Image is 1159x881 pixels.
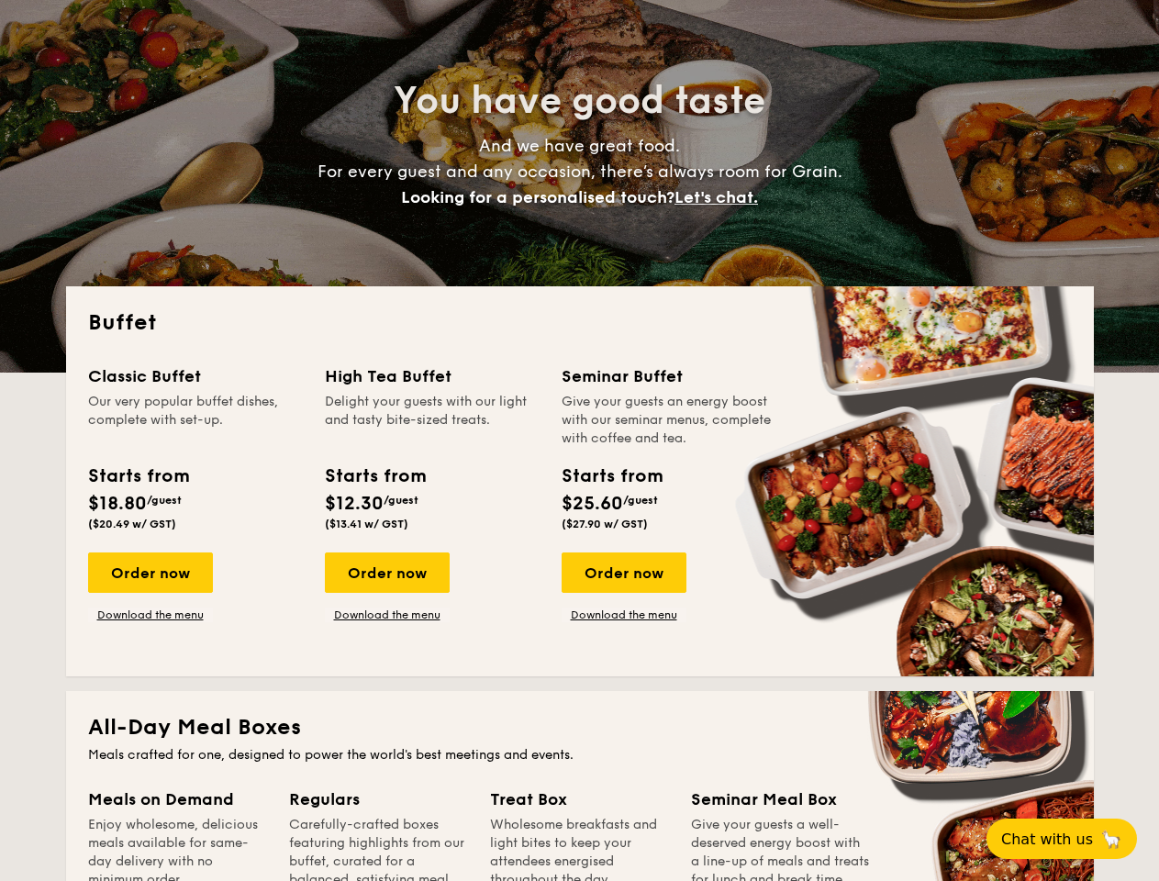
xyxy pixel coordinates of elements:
span: 🦙 [1100,829,1122,850]
span: $18.80 [88,493,147,515]
div: Regulars [289,786,468,812]
span: ($27.90 w/ GST) [562,518,648,530]
span: ($20.49 w/ GST) [88,518,176,530]
div: Seminar Buffet [562,363,776,389]
div: Our very popular buffet dishes, complete with set-up. [88,393,303,448]
div: Starts from [325,463,425,490]
a: Download the menu [562,608,686,622]
span: /guest [147,494,182,507]
div: High Tea Buffet [325,363,540,389]
div: Order now [562,552,686,593]
span: $25.60 [562,493,623,515]
div: Delight your guests with our light and tasty bite-sized treats. [325,393,540,448]
div: Treat Box [490,786,669,812]
h2: Buffet [88,308,1072,338]
button: Chat with us🦙 [986,819,1137,859]
div: Classic Buffet [88,363,303,389]
div: Give your guests an energy boost with our seminar menus, complete with coffee and tea. [562,393,776,448]
a: Download the menu [88,608,213,622]
div: Meals crafted for one, designed to power the world's best meetings and events. [88,746,1072,764]
div: Meals on Demand [88,786,267,812]
h2: All-Day Meal Boxes [88,713,1072,742]
span: $12.30 [325,493,384,515]
span: /guest [623,494,658,507]
span: Let's chat. [674,187,758,207]
span: /guest [384,494,418,507]
span: Chat with us [1001,831,1093,848]
div: Seminar Meal Box [691,786,870,812]
div: Order now [88,552,213,593]
div: Order now [325,552,450,593]
span: Looking for a personalised touch? [401,187,674,207]
span: You have good taste [394,79,765,123]
span: ($13.41 w/ GST) [325,518,408,530]
div: Starts from [562,463,662,490]
span: And we have great food. For every guest and any occasion, there’s always room for Grain. [318,136,842,207]
div: Starts from [88,463,188,490]
a: Download the menu [325,608,450,622]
